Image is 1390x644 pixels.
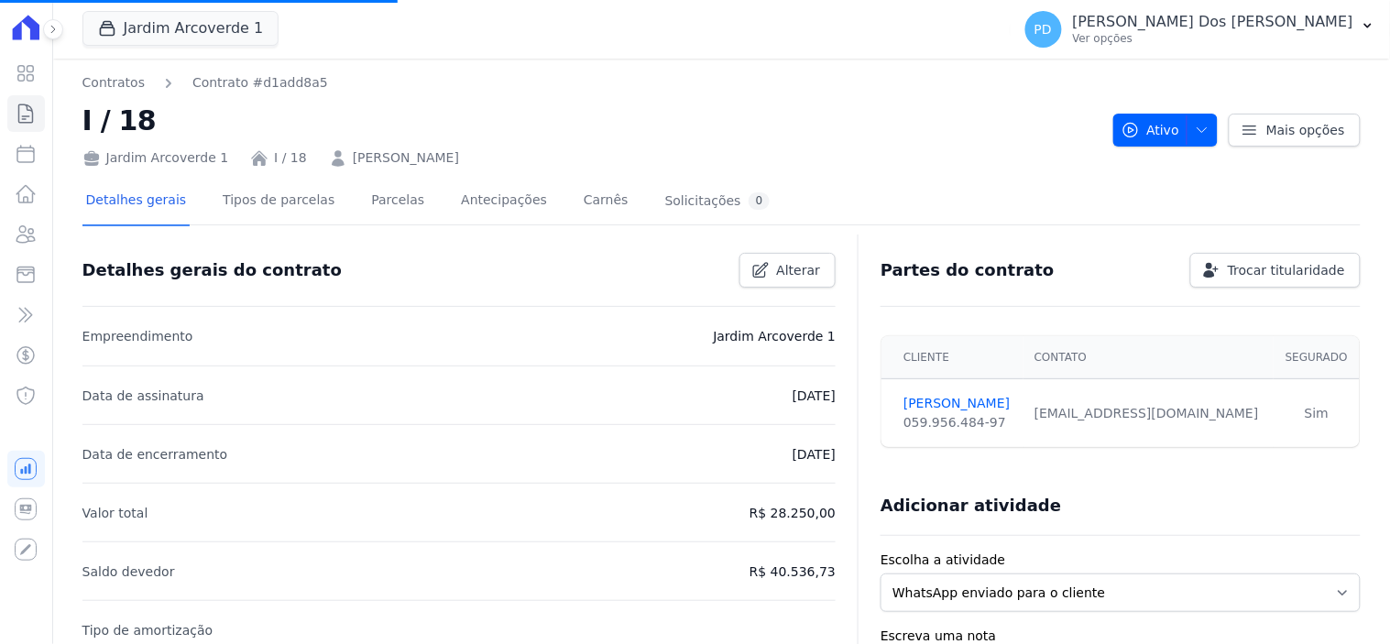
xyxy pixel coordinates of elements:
[750,502,836,524] p: R$ 28.250,00
[1034,23,1052,36] span: PD
[82,502,148,524] p: Valor total
[353,148,459,168] a: [PERSON_NAME]
[1228,261,1345,279] span: Trocar titularidade
[662,178,774,226] a: Solicitações0
[1122,114,1180,147] span: Ativo
[903,394,1012,413] a: [PERSON_NAME]
[1023,336,1274,379] th: Contato
[82,73,1099,93] nav: Breadcrumb
[1011,4,1390,55] button: PD [PERSON_NAME] Dos [PERSON_NAME] Ver opções
[714,325,837,347] p: Jardim Arcoverde 1
[777,261,821,279] span: Alterar
[1229,114,1361,147] a: Mais opções
[82,561,175,583] p: Saldo devedor
[1274,379,1360,448] td: Sim
[881,495,1061,517] h3: Adicionar atividade
[749,192,771,210] div: 0
[580,178,632,226] a: Carnês
[219,178,338,226] a: Tipos de parcelas
[793,443,836,465] p: [DATE]
[457,178,551,226] a: Antecipações
[82,325,193,347] p: Empreendimento
[82,148,229,168] div: Jardim Arcoverde 1
[881,259,1055,281] h3: Partes do contrato
[881,336,1023,379] th: Cliente
[1034,404,1263,423] div: [EMAIL_ADDRESS][DOMAIN_NAME]
[1274,336,1360,379] th: Segurado
[903,413,1012,432] div: 059.956.484-97
[82,100,1099,141] h2: I / 18
[1073,13,1353,31] p: [PERSON_NAME] Dos [PERSON_NAME]
[82,443,228,465] p: Data de encerramento
[1113,114,1219,147] button: Ativo
[750,561,836,583] p: R$ 40.536,73
[367,178,428,226] a: Parcelas
[192,73,328,93] a: Contrato #d1add8a5
[739,253,837,288] a: Alterar
[82,385,204,407] p: Data de assinatura
[82,619,213,641] p: Tipo de amortização
[1190,253,1361,288] a: Trocar titularidade
[82,11,279,46] button: Jardim Arcoverde 1
[82,73,145,93] a: Contratos
[82,73,328,93] nav: Breadcrumb
[793,385,836,407] p: [DATE]
[274,148,307,168] a: I / 18
[1073,31,1353,46] p: Ver opções
[881,551,1361,570] label: Escolha a atividade
[1266,121,1345,139] span: Mais opções
[82,259,342,281] h3: Detalhes gerais do contrato
[82,178,191,226] a: Detalhes gerais
[665,192,771,210] div: Solicitações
